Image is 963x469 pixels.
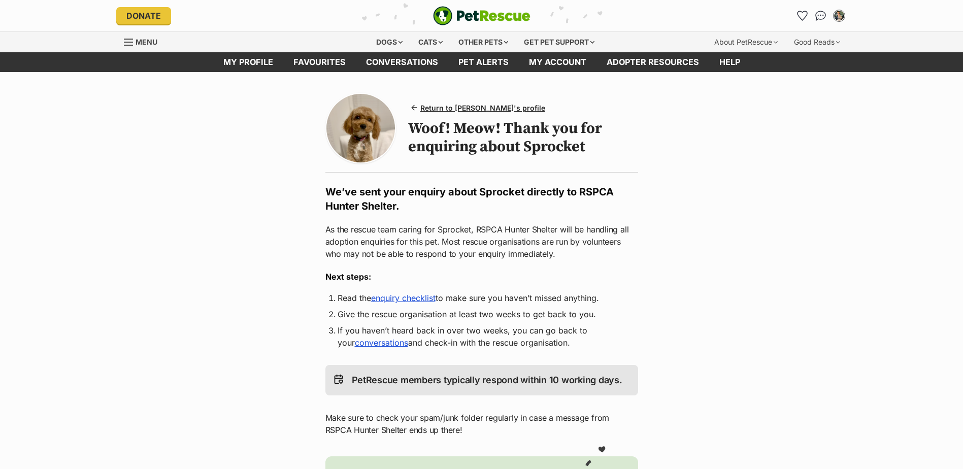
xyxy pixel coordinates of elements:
h2: We’ve sent your enquiry about Sprocket directly to RSPCA Hunter Shelter. [325,185,638,213]
img: logo-e224e6f780fb5917bec1dbf3a21bbac754714ae5b6737aabdf751b685950b380.svg [433,6,530,25]
li: Read the to make sure you haven’t missed anything. [338,292,626,304]
a: Conversations [813,8,829,24]
a: conversations [356,52,448,72]
div: Cats [411,32,450,52]
a: Adopter resources [596,52,709,72]
button: My account [831,8,847,24]
div: About PetRescue [707,32,785,52]
a: Favourites [283,52,356,72]
p: Make sure to check your spam/junk folder regularly in case a message from RSPCA Hunter Shelter en... [325,412,638,436]
a: My account [519,52,596,72]
h3: Next steps: [325,271,638,283]
ul: Account quick links [794,8,847,24]
a: Pet alerts [448,52,519,72]
h1: Woof! Meow! Thank you for enquiring about Sprocket [408,119,638,156]
a: My profile [213,52,283,72]
div: Good Reads [787,32,847,52]
img: Doug Thompson profile pic [834,11,844,21]
a: Help [709,52,750,72]
img: chat-41dd97257d64d25036548639549fe6c8038ab92f7586957e7f3b1b290dea8141.svg [815,11,826,21]
a: PetRescue [433,6,530,25]
div: Get pet support [517,32,602,52]
p: As the rescue team caring for Sprocket, RSPCA Hunter Shelter will be handling all adoption enquir... [325,223,638,260]
a: conversations [355,338,408,348]
a: Favourites [794,8,811,24]
img: Photo of Sprocket [326,94,395,162]
p: PetRescue members typically respond within 10 working days. [352,373,622,387]
div: Other pets [451,32,515,52]
span: Return to [PERSON_NAME]'s profile [420,103,545,113]
a: Menu [124,32,164,50]
a: Donate [116,7,171,24]
li: Give the rescue organisation at least two weeks to get back to you. [338,308,626,320]
span: Menu [136,38,157,46]
li: If you haven’t heard back in over two weeks, you can go back to your and check-in with the rescue... [338,324,626,349]
div: Dogs [369,32,410,52]
a: enquiry checklist [371,293,436,303]
a: Return to [PERSON_NAME]'s profile [408,100,549,115]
